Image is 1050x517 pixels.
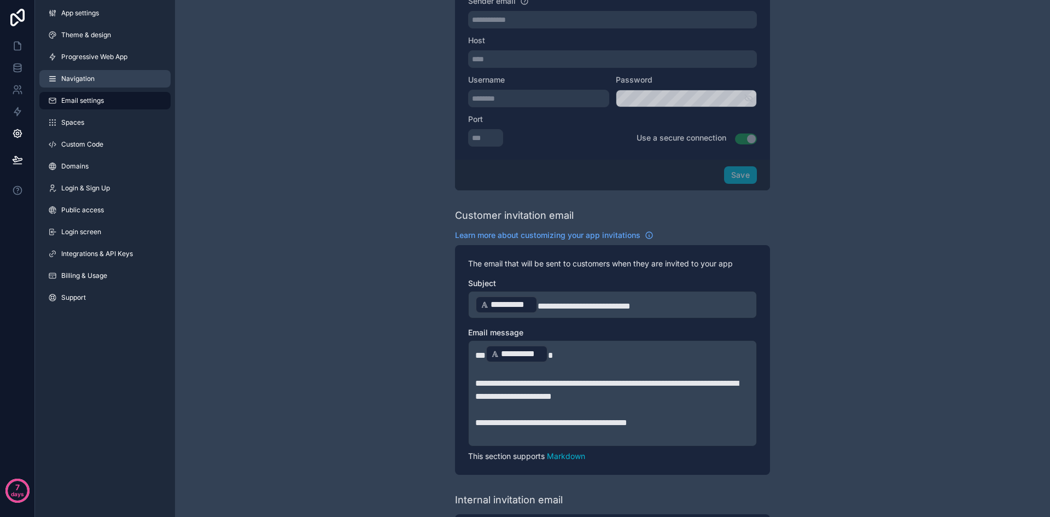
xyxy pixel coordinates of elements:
[61,9,99,18] span: App settings
[39,48,171,66] a: Progressive Web App
[39,201,171,219] a: Public access
[61,206,104,214] span: Public access
[39,289,171,306] a: Support
[61,53,127,61] span: Progressive Web App
[468,36,485,45] span: Host
[616,75,652,84] span: Password
[468,278,496,288] span: Subject
[61,184,110,193] span: Login & Sign Up
[61,249,133,258] span: Integrations & API Keys
[455,492,563,508] div: Internal invitation email
[547,451,585,461] a: Markdown
[61,271,107,280] span: Billing & Usage
[39,267,171,284] a: Billing & Usage
[61,293,86,302] span: Support
[39,4,171,22] a: App settings
[455,208,574,223] div: Customer invitation email
[468,328,523,337] span: Email message
[15,482,20,493] p: 7
[39,158,171,175] a: Domains
[61,96,104,105] span: Email settings
[39,92,171,109] a: Email settings
[455,230,640,241] span: Learn more about customizing your app invitations
[61,140,103,149] span: Custom Code
[468,258,757,269] p: The email that will be sent to customers when they are invited to your app
[61,74,95,83] span: Navigation
[637,133,726,142] span: Use a secure connection
[61,118,84,127] span: Spaces
[39,114,171,131] a: Spaces
[11,486,24,502] p: days
[39,223,171,241] a: Login screen
[61,31,111,39] span: Theme & design
[468,451,545,461] span: This section supports
[61,162,89,171] span: Domains
[39,179,171,197] a: Login & Sign Up
[39,70,171,88] a: Navigation
[468,114,483,124] span: Port
[468,75,505,84] span: Username
[39,26,171,44] a: Theme & design
[455,230,654,241] a: Learn more about customizing your app invitations
[39,136,171,153] a: Custom Code
[39,245,171,263] a: Integrations & API Keys
[61,228,101,236] span: Login screen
